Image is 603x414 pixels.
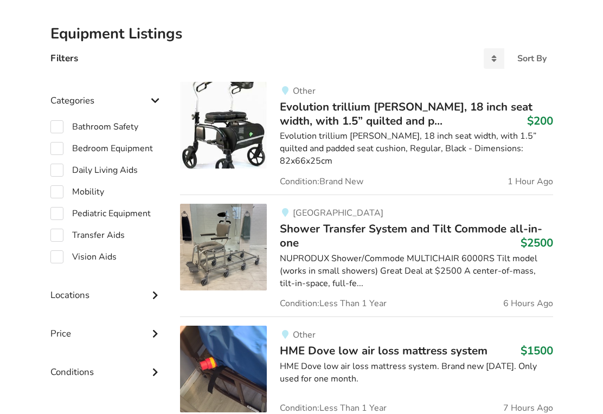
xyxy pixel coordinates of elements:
[50,345,163,384] div: Conditions
[280,222,542,251] span: Shower Transfer System and Tilt Commode all-in-one
[280,100,533,129] span: Evolution trillium [PERSON_NAME], 18 inch seat width, with 1.5” quilted and p...
[50,121,138,134] label: Bathroom Safety
[180,82,267,169] img: mobility-evolution trillium walker, 18 inch seat width, with 1.5” quilted and padded seat cushion...
[180,82,553,195] a: mobility-evolution trillium walker, 18 inch seat width, with 1.5” quilted and padded seat cushion...
[503,404,553,413] span: 7 Hours Ago
[280,361,553,386] div: HME Dove low air loss mattress system. Brand new [DATE]. Only used for one month.
[50,74,163,112] div: Categories
[527,114,553,128] h3: $200
[180,195,553,317] a: bathroom safety-shower transfer system and tilt commode all-in-one[GEOGRAPHIC_DATA]Shower Transfe...
[280,131,553,168] div: Evolution trillium [PERSON_NAME], 18 inch seat width, with 1.5” quilted and padded seat cushion, ...
[293,329,316,341] span: Other
[50,25,553,44] h2: Equipment Listings
[521,236,553,250] h3: $2500
[50,186,104,199] label: Mobility
[50,268,163,307] div: Locations
[50,53,78,65] h4: Filters
[50,307,163,345] div: Price
[50,251,117,264] label: Vision Aids
[180,326,267,413] img: bedroom equipment-hme dove low air loss mattress system
[503,300,553,308] span: 6 Hours Ago
[517,55,547,63] div: Sort By
[293,208,383,219] span: [GEOGRAPHIC_DATA]
[50,229,125,242] label: Transfer Aids
[50,143,153,156] label: Bedroom Equipment
[293,86,316,98] span: Other
[280,253,553,290] div: NUPRODUX Shower/Commode MULTICHAIR 6000RS Tilt model (works in small showers) Great Deal at $2500...
[280,178,363,186] span: Condition: Brand New
[50,164,138,177] label: Daily Living Aids
[50,208,151,221] label: Pediatric Equipment
[180,204,267,291] img: bathroom safety-shower transfer system and tilt commode all-in-one
[280,344,487,359] span: HME Dove low air loss mattress system
[280,300,387,308] span: Condition: Less Than 1 Year
[280,404,387,413] span: Condition: Less Than 1 Year
[521,344,553,358] h3: $1500
[508,178,553,186] span: 1 Hour Ago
